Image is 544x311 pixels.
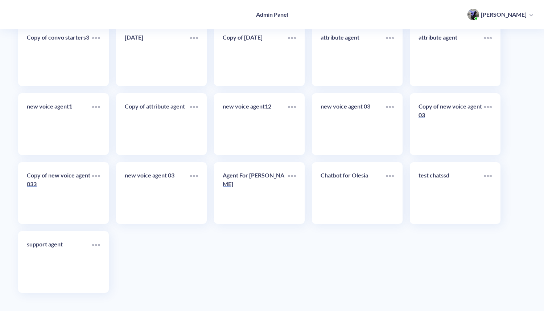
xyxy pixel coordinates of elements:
[321,33,386,42] p: attribute agent
[27,240,92,284] a: support agent
[481,11,527,19] p: [PERSON_NAME]
[27,240,92,249] p: support agent
[125,102,190,146] a: Copy of attribute agent
[27,33,92,77] a: Copy of convo starters3
[321,33,386,77] a: attribute agent
[125,102,190,111] p: Copy of attribute agent
[321,171,386,180] p: Chatbot for Olesia
[27,171,92,188] p: Copy of new voice agent 033
[256,11,288,18] h4: Admin Panel
[125,171,190,215] a: new voice agent 03
[125,171,190,180] p: new voice agent 03
[321,102,386,111] p: new voice agent 03
[27,102,92,111] p: new voice agent1
[321,171,386,215] a: Chatbot for Olesia
[223,102,288,146] a: new voice agent12
[27,33,92,42] p: Copy of convo starters3
[27,171,92,215] a: Copy of new voice agent 033
[419,102,484,119] p: Copy of new voice agent 03
[125,33,190,77] a: [DATE]
[321,102,386,146] a: new voice agent 03
[125,33,190,42] p: [DATE]
[467,9,479,20] img: user photo
[223,33,288,77] a: Copy of [DATE]
[419,33,484,42] p: attribute agent
[419,33,484,77] a: attribute agent
[223,102,288,111] p: new voice agent12
[223,171,288,215] a: Agent For [PERSON_NAME]
[223,171,288,188] p: Agent For [PERSON_NAME]
[223,33,288,42] p: Copy of [DATE]
[419,102,484,146] a: Copy of new voice agent 03
[419,171,484,180] p: test chatssd
[464,8,537,21] button: user photo[PERSON_NAME]
[27,102,92,146] a: new voice agent1
[419,171,484,215] a: test chatssd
